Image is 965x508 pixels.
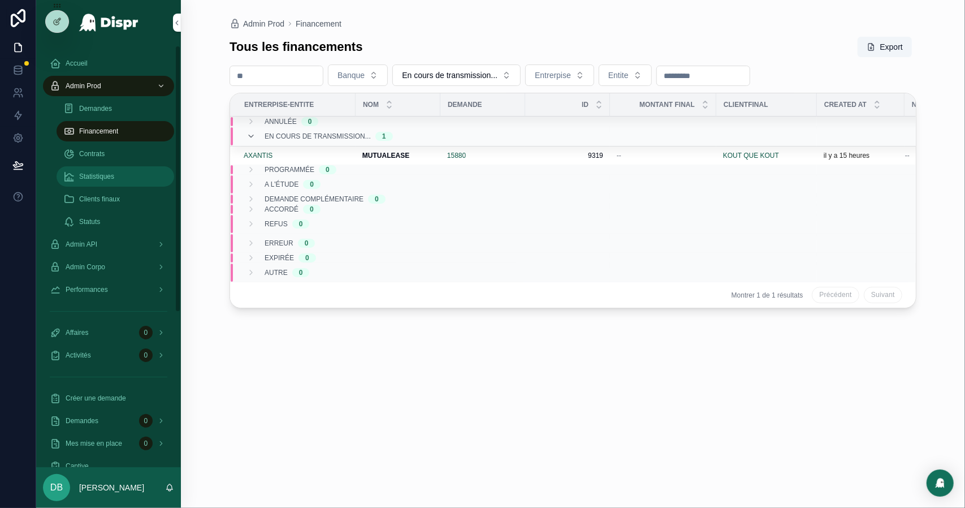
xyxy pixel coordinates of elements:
span: DB [50,481,63,494]
a: 9319 [532,151,603,160]
img: App logo [79,14,139,32]
span: -- [905,151,910,160]
a: Admin Prod [43,76,174,96]
a: Financement [57,121,174,141]
a: Mes mise en place0 [43,433,174,454]
button: Export [858,37,912,57]
p: il y a 15 heures [824,151,869,160]
button: Select Button [392,64,521,86]
div: 0 [375,195,379,204]
span: Montrer 1 de 1 résultats [732,291,803,300]
a: Accueil [43,53,174,74]
span: Entrerpise [535,70,571,81]
span: Demandes [66,416,98,425]
span: Annulée [265,117,297,126]
span: Financement [79,127,118,136]
div: 0 [305,253,309,262]
span: Accueil [66,59,88,68]
span: Entrerpise-Entite [244,100,314,109]
div: 1 [382,132,386,141]
a: Admin Corpo [43,257,174,277]
span: Statuts [79,217,100,226]
a: Clients finaux [57,189,174,209]
p: [PERSON_NAME] [79,482,144,493]
span: Expirée [265,253,294,262]
div: 0 [326,165,330,174]
a: Créer une demande [43,388,174,408]
a: MUTUALEASE [362,151,434,160]
div: 0 [139,414,153,428]
h1: Tous les financements [230,39,363,55]
a: Statistiques [57,166,174,187]
a: Demandes [57,98,174,119]
span: Id [582,100,588,109]
span: Performances [66,285,108,294]
button: Select Button [599,64,652,86]
a: Performances [43,279,174,300]
span: Nom [363,100,379,109]
span: A l'étude [265,180,298,189]
span: Statistiques [79,172,114,181]
div: 0 [139,437,153,450]
a: -- [617,151,709,160]
span: Montant final [639,100,695,109]
a: Statuts [57,212,174,232]
span: Admin Prod [243,18,284,29]
div: 0 [310,205,314,214]
span: Financement [296,18,341,29]
span: Demandes [79,104,112,113]
a: Admin API [43,234,174,255]
a: 15880 [447,151,518,160]
a: 15880 [447,151,466,160]
a: Activités0 [43,345,174,365]
a: KOUT QUE KOUT [723,151,810,160]
button: Select Button [525,64,594,86]
strong: MUTUALEASE [362,152,409,160]
a: AXANTIS [244,151,272,160]
a: AXANTIS [244,151,349,160]
div: 0 [299,219,303,229]
span: Created at [824,100,867,109]
div: 0 [310,180,314,189]
span: Demande [448,100,482,109]
div: 0 [305,239,309,248]
span: Admin Prod [66,81,101,91]
div: 0 [139,326,153,339]
span: Refus [265,219,288,229]
span: Affaires [66,328,88,337]
a: Affaires0 [43,322,174,343]
span: Mes mise en place [66,439,122,448]
span: Admin API [66,240,97,249]
span: En cours de transmission... [265,132,371,141]
span: Clients finaux [79,195,120,204]
button: Select Button [328,64,388,86]
span: Programmée [265,165,314,174]
div: Open Intercom Messenger [927,470,954,497]
span: Admin Corpo [66,262,105,272]
span: ClientFinal [724,100,768,109]
span: En cours de transmission... [402,70,497,81]
span: Activités [66,351,91,360]
a: Contrats [57,144,174,164]
span: Captive [66,462,89,471]
span: Créer une demande [66,394,126,403]
a: il y a 15 heures [824,151,898,160]
span: Accordé [265,205,298,214]
span: Banque [337,70,365,81]
a: Captive [43,456,174,476]
span: Demande complémentaire [265,195,364,204]
div: scrollable content [36,45,181,467]
span: Erreur [265,239,293,248]
div: 0 [139,348,153,362]
a: Admin Prod [230,18,284,29]
a: Demandes0 [43,411,174,431]
div: 0 [308,117,312,126]
div: 0 [299,268,303,277]
a: KOUT QUE KOUT [723,151,779,160]
span: Entite [608,70,629,81]
span: Autre [265,268,288,277]
span: -- [617,151,621,160]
